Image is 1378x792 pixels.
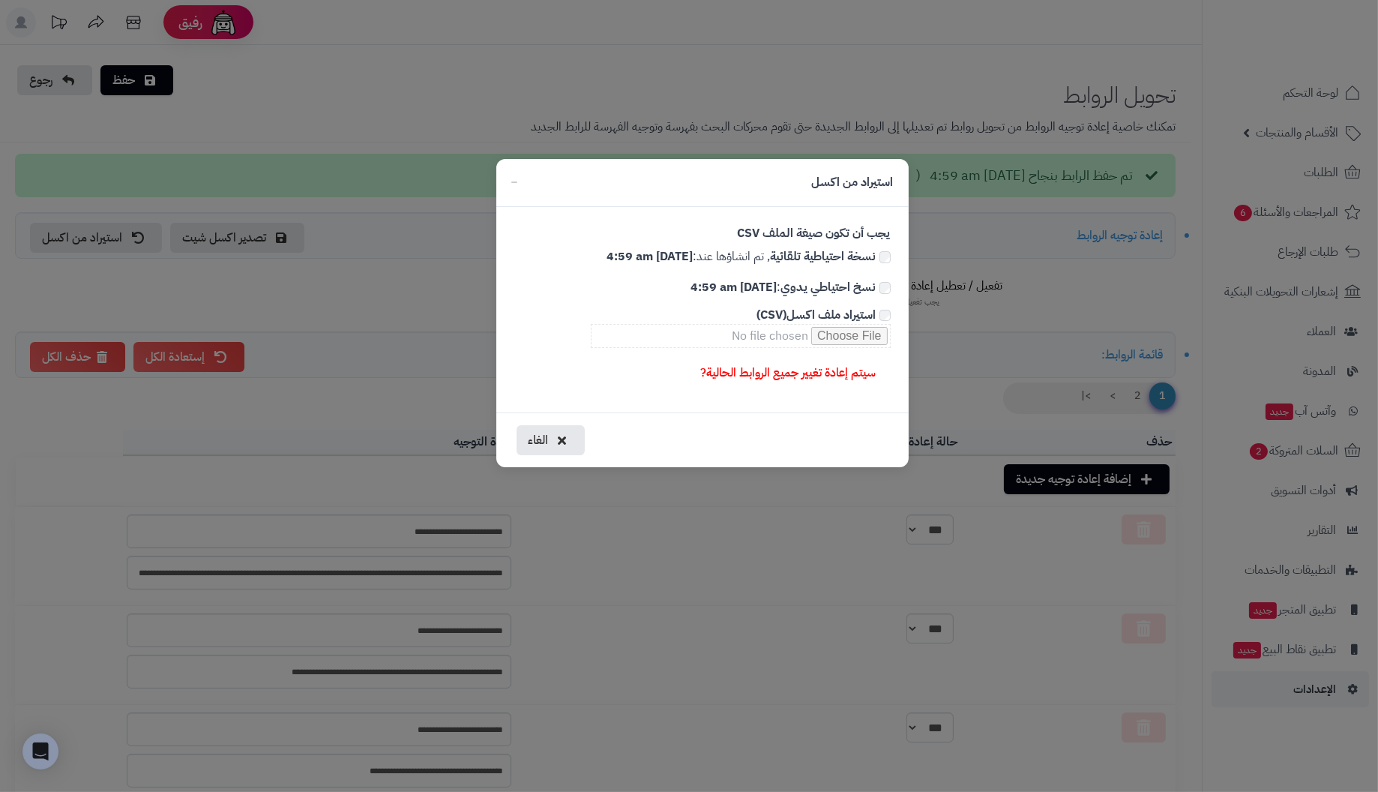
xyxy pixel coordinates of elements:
a: سيتم إعادة تغيير جميع الروابط الحالية? [689,358,888,388]
input: نسخة احتياطية تلقائية, تم انشاؤها عند:[DATE] 4:59 am [879,251,891,263]
b: [DATE] 4:59 am [607,247,693,265]
label: : [514,279,891,296]
b: يجب أن تكون صيغة الملف CSV [738,224,891,242]
input: نسخ احتياطي يدوي:[DATE] 4:59 am [879,282,891,294]
h5: استيراد من اكسل [812,174,894,191]
b: [DATE] 4:59 am [691,278,777,296]
div: Open Intercom Messenger [22,733,58,769]
b: استيراد ملف اكسل(CSV) [757,306,876,324]
input: استيراد ملف اكسل(CSV) [591,324,891,348]
input: استيراد ملف اكسل(CSV) [879,310,891,322]
b: نسخ احتياطي يدوي [781,278,876,296]
label: , تم انشاؤها عند: [514,248,891,265]
b: نسخة احتياطية تلقائية [771,247,876,265]
button: الغاء [517,425,585,455]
